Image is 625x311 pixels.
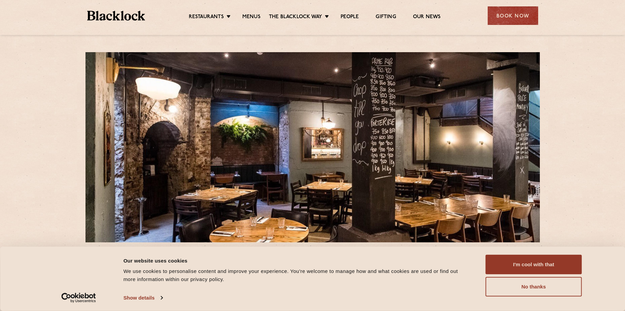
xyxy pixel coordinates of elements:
a: Our News [413,14,441,21]
a: People [341,14,359,21]
a: Usercentrics Cookiebot - opens in a new window [49,293,108,303]
button: No thanks [486,277,582,297]
a: Gifting [376,14,396,21]
a: The Blacklock Way [269,14,322,21]
div: Book Now [488,6,538,25]
a: Show details [124,293,163,303]
img: BL_Textured_Logo-footer-cropped.svg [87,11,145,21]
div: We use cookies to personalise content and improve your experience. You're welcome to manage how a... [124,267,471,283]
a: Restaurants [189,14,224,21]
div: Our website uses cookies [124,256,471,265]
button: I'm cool with that [486,255,582,274]
a: Menus [242,14,261,21]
